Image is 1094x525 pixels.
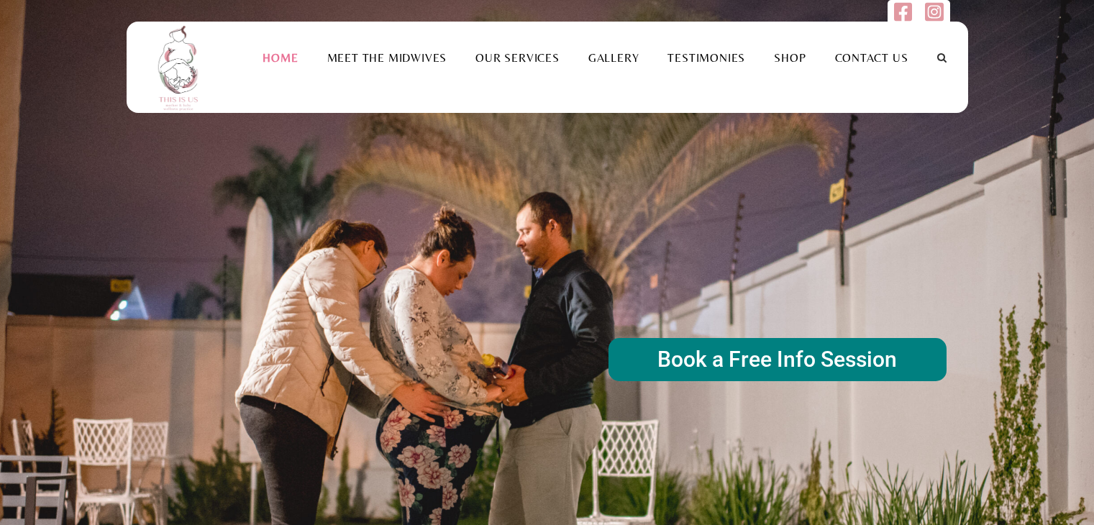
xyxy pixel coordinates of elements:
a: Shop [760,51,820,65]
img: facebook-square.svg [894,1,912,22]
a: Home [248,51,312,65]
a: Meet the Midwives [313,51,462,65]
a: Contact Us [821,51,923,65]
a: Gallery [574,51,654,65]
a: Testimonies [653,51,760,65]
a: Our Services [461,51,574,65]
rs-layer: Book a Free Info Session [608,338,947,381]
img: This is us practice [148,22,213,113]
a: Follow us on Instagram [925,9,943,26]
img: instagram-square.svg [925,1,943,22]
